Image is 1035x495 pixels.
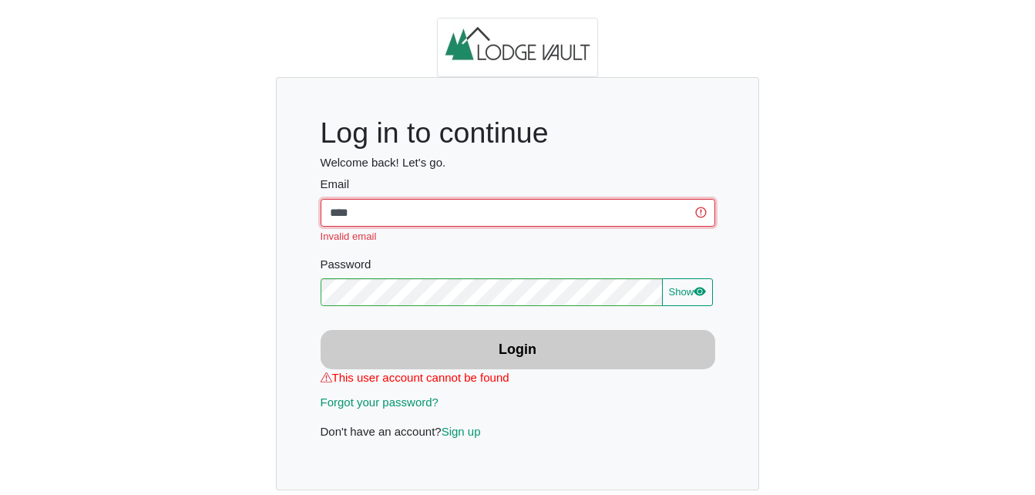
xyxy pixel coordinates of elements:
svg: eye fill [694,285,706,298]
label: Email [321,176,715,194]
img: logo.2b93711c.jpg [437,18,599,78]
button: Login [321,330,715,369]
p: Don't have an account? [321,423,715,441]
button: Showeye fill [662,278,713,306]
legend: Password [321,256,715,278]
h6: Welcome back! Let's go. [321,156,715,170]
b: Login [499,342,536,357]
h1: Log in to continue [321,116,715,150]
a: Sign up [442,425,481,438]
div: Invalid email [321,229,715,244]
svg: exclamation triangle [321,372,332,383]
a: Forgot your password? [321,396,439,409]
div: This user account cannot be found [321,369,715,387]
